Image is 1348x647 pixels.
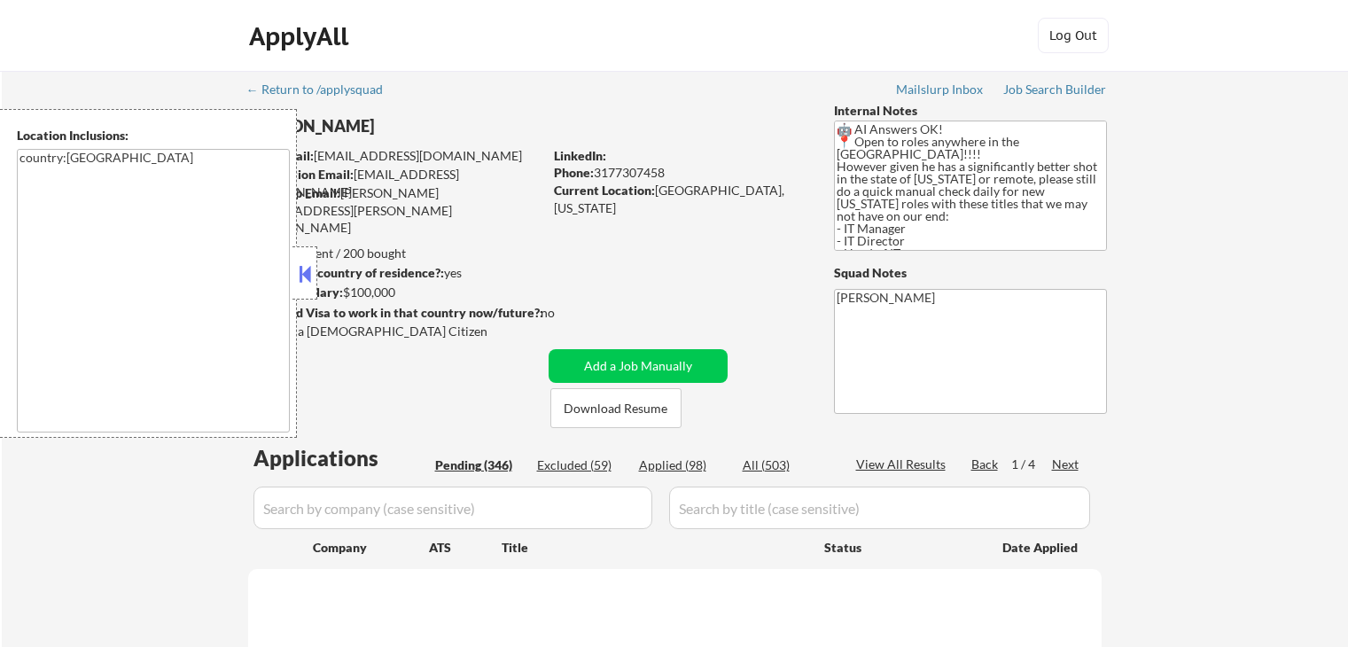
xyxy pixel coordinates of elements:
div: Next [1052,456,1080,473]
div: 98 sent / 200 bought [247,245,542,262]
div: Excluded (59) [537,456,626,474]
div: ← Return to /applysquad [246,83,400,96]
div: Internal Notes [834,102,1107,120]
div: [EMAIL_ADDRESS][DOMAIN_NAME] [249,147,542,165]
div: yes [247,264,537,282]
a: Mailslurp Inbox [896,82,985,100]
div: Applications [253,448,429,469]
div: 3177307458 [554,164,805,182]
div: Company [313,539,429,557]
div: ATS [429,539,502,557]
a: ← Return to /applysquad [246,82,400,100]
div: ApplyAll [249,21,354,51]
div: Mailslurp Inbox [896,83,985,96]
a: Job Search Builder [1003,82,1107,100]
div: Pending (346) [435,456,524,474]
strong: LinkedIn: [554,148,606,163]
div: [EMAIL_ADDRESS][DOMAIN_NAME] [249,166,542,200]
input: Search by company (case sensitive) [253,487,652,529]
div: Back [971,456,1000,473]
div: Job Search Builder [1003,83,1107,96]
div: View All Results [856,456,951,473]
strong: Will need Visa to work in that country now/future?: [248,305,543,320]
input: Search by title (case sensitive) [669,487,1090,529]
div: Title [502,539,807,557]
strong: Can work in country of residence?: [247,265,444,280]
button: Download Resume [550,388,682,428]
strong: Current Location: [554,183,655,198]
div: Status [824,531,977,563]
div: $100,000 [247,284,542,301]
div: no [541,304,591,322]
div: Squad Notes [834,264,1107,282]
button: Add a Job Manually [549,349,728,383]
div: Date Applied [1002,539,1080,557]
div: Applied (98) [639,456,728,474]
div: [PERSON_NAME] [248,115,612,137]
button: Log Out [1038,18,1109,53]
div: [GEOGRAPHIC_DATA], [US_STATE] [554,182,805,216]
div: All (503) [743,456,831,474]
div: Location Inclusions: [17,127,290,144]
strong: Phone: [554,165,594,180]
div: [PERSON_NAME][EMAIL_ADDRESS][PERSON_NAME][DOMAIN_NAME] [248,184,542,237]
div: Yes, I am a [DEMOGRAPHIC_DATA] Citizen [248,323,548,340]
div: 1 / 4 [1011,456,1052,473]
